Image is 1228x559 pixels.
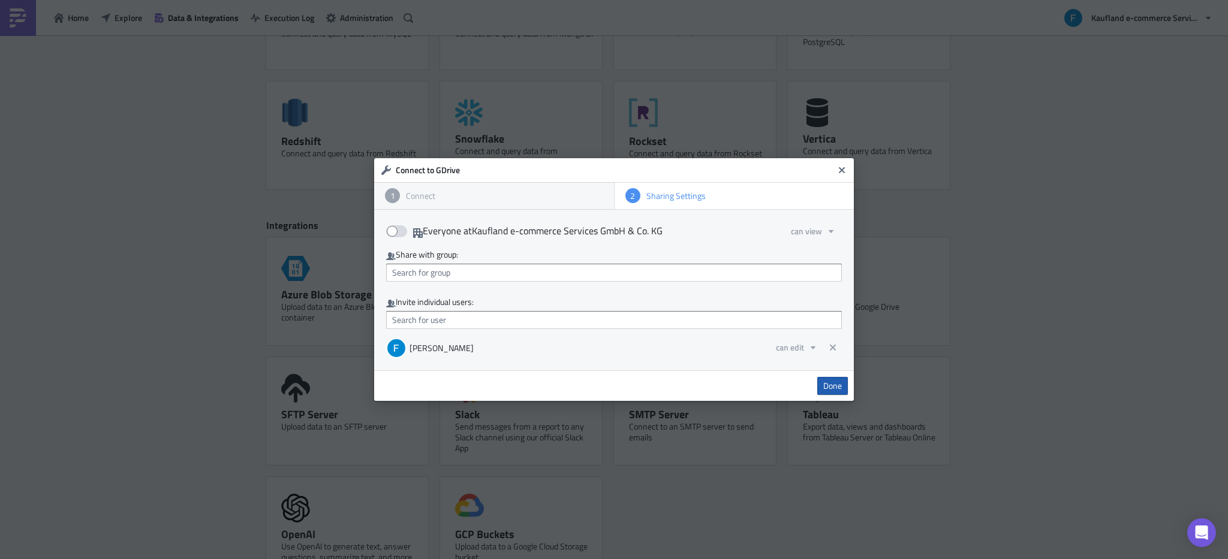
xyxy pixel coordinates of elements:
[776,341,804,353] span: can edit
[396,165,833,176] h6: Connect to GDrive
[823,380,842,391] span: Done
[386,338,407,358] img: Avatar
[770,338,824,356] button: can edit
[791,225,822,237] span: can view
[640,191,844,201] div: Sharing Settings
[817,377,848,395] a: Done
[625,188,640,203] div: 2
[833,161,851,179] button: Close
[404,338,474,358] div: [PERSON_NAME]
[386,222,663,240] label: Everyone at Kaufland e-commerce Services GmbH & Co. KG
[386,264,842,282] input: Search for group
[400,191,603,201] div: Connect
[386,311,842,329] input: Search for user
[1187,518,1216,547] div: Open Intercom Messenger
[386,297,842,308] div: Invite individual users:
[385,188,400,203] div: 1
[386,249,842,261] div: Share with group:
[785,222,842,240] button: can view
